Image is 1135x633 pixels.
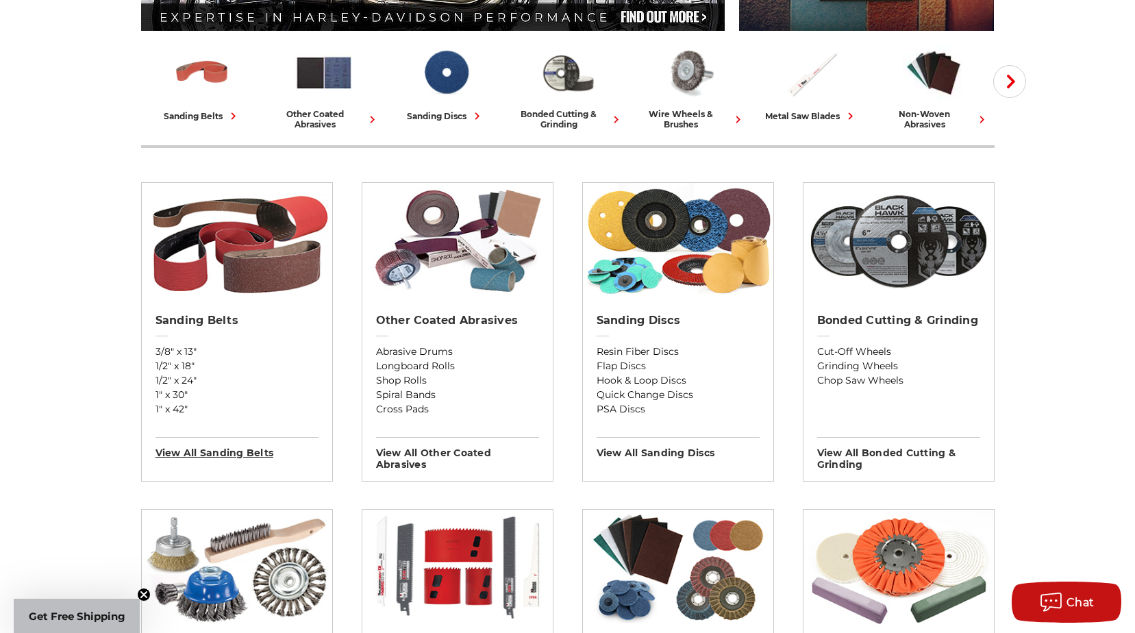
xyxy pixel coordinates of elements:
[817,345,980,359] a: Cut-Off Wheels
[155,402,319,417] a: 1" x 42"
[14,599,140,633] div: Get Free ShippingClose teaser
[583,510,773,626] img: Non-woven Abrasives
[583,183,773,299] img: Sanding Discs
[155,345,319,359] a: 3/8" x 13"
[137,588,151,601] button: Close teaser
[803,510,994,626] img: Buffing & Polishing
[597,388,760,402] a: Quick Change Discs
[390,43,501,123] a: sanding discs
[376,345,539,359] a: Abrasive Drums
[660,43,720,102] img: Wire Wheels & Brushes
[817,373,980,388] a: Chop Saw Wheels
[878,43,989,129] a: non-woven abrasives
[294,43,354,102] img: Other Coated Abrasives
[993,65,1026,98] button: Next
[269,109,379,129] div: other coated abrasives
[634,109,745,129] div: wire wheels & brushes
[362,183,553,299] img: Other Coated Abrasives
[376,373,539,388] a: Shop Rolls
[376,402,539,417] a: Cross Pads
[376,388,539,402] a: Spiral Bands
[597,373,760,388] a: Hook & Loop Discs
[155,437,319,459] h3: View All sanding belts
[142,510,332,626] img: Wire Wheels & Brushes
[817,314,980,327] h2: Bonded Cutting & Grinding
[765,109,858,123] div: metal saw blades
[155,388,319,402] a: 1" x 30"
[817,437,980,471] h3: View All bonded cutting & grinding
[597,402,760,417] a: PSA Discs
[416,43,476,102] img: Sanding Discs
[597,345,760,359] a: Resin Fiber Discs
[512,109,623,129] div: bonded cutting & grinding
[1012,582,1121,623] button: Chat
[164,109,240,123] div: sanding belts
[597,359,760,373] a: Flap Discs
[376,437,539,471] h3: View All other coated abrasives
[29,610,125,623] span: Get Free Shipping
[597,437,760,459] h3: View All sanding discs
[362,510,553,626] img: Metal Saw Blades
[512,43,623,129] a: bonded cutting & grinding
[376,359,539,373] a: Longboard Rolls
[782,43,842,102] img: Metal Saw Blades
[817,359,980,373] a: Grinding Wheels
[803,183,994,299] img: Bonded Cutting & Grinding
[147,43,258,123] a: sanding belts
[407,109,484,123] div: sanding discs
[634,43,745,129] a: wire wheels & brushes
[903,43,964,102] img: Non-woven Abrasives
[756,43,867,123] a: metal saw blades
[155,314,319,327] h2: Sanding Belts
[155,359,319,373] a: 1/2" x 18"
[376,314,539,327] h2: Other Coated Abrasives
[155,373,319,388] a: 1/2" x 24"
[878,109,989,129] div: non-woven abrasives
[269,43,379,129] a: other coated abrasives
[1067,596,1095,609] span: Chat
[142,183,332,299] img: Sanding Belts
[538,43,598,102] img: Bonded Cutting & Grinding
[172,43,232,102] img: Sanding Belts
[597,314,760,327] h2: Sanding Discs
